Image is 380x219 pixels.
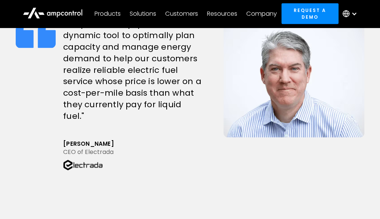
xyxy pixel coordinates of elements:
[207,10,237,18] div: Resources
[246,10,277,18] div: Company
[95,10,121,18] div: Products
[63,18,216,133] h2: "Ampcontrol equips us with a dynamic tool to optimally plan capacity and manage energy demand to ...
[281,3,339,24] a: Request a demo
[63,160,103,170] img: Watt EV Logo Real
[63,140,216,148] div: [PERSON_NAME]
[130,10,156,18] div: Solutions
[165,10,198,18] div: Customers
[223,18,364,138] img: Eric Mallia at Geotab
[63,148,216,156] div: CEO of Electrada
[16,18,56,48] img: quote icon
